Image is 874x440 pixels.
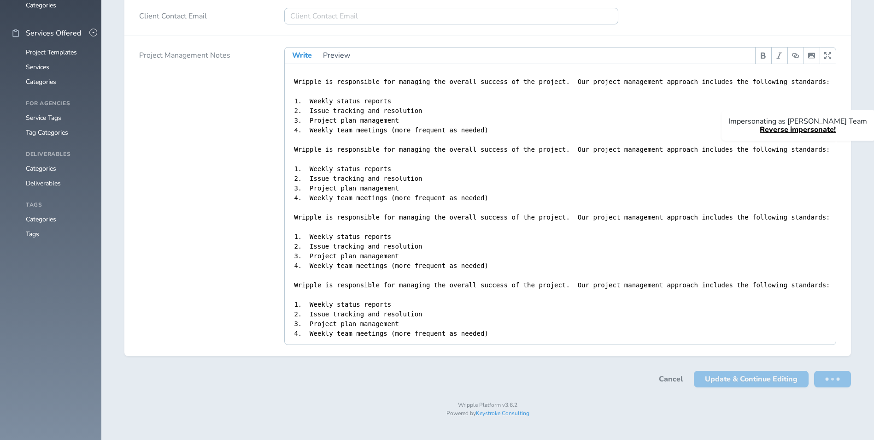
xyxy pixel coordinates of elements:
button: Update & Continue Editing [694,371,809,387]
span: 3. Project plan management [294,117,399,124]
span: 2. Issue tracking and resolution [294,310,422,318]
span: 4. Weekly team meetings (more frequent as needed) [294,126,488,134]
span: 3. Project plan management [294,252,399,260]
span: 3. Project plan management [294,184,399,192]
a: Service Tags [26,113,61,122]
a: Categories [26,215,56,224]
span: 3. Project plan management [294,320,399,327]
a: Categories [26,77,56,86]
span: 4. Weekly team meetings (more frequent as needed) [294,330,488,337]
a: Deliverables [26,179,61,188]
a: Reverse impersonate! [760,125,836,135]
a: Categories [26,164,56,173]
input: Client Contact Email [284,8,618,24]
a: Tags [26,230,39,238]
span: Wripple is responsible for managing the overall success of the project. Our project management ap... [294,214,830,221]
p: Powered by [124,410,851,417]
span: 1. Weekly status reports [294,233,391,240]
p: Impersonating as [PERSON_NAME] Team [728,117,867,125]
button: - [89,29,97,36]
span: 2. Issue tracking and resolution [294,243,422,250]
a: Categories [26,1,56,10]
a: Keystroke Consulting [476,410,529,417]
span: 4. Weekly team meetings (more frequent as needed) [294,262,488,269]
a: Services [26,63,49,71]
span: Wripple is responsible for managing the overall success of the project. Our project management ap... [294,78,830,85]
label: Project Management Notes [139,47,230,60]
a: Tag Categories [26,128,68,137]
h4: Deliverables [26,151,90,158]
h4: Tags [26,202,90,208]
span: Services Offered [26,29,81,37]
span: 1. Weekly status reports [294,301,391,308]
a: Project Templates [26,48,77,57]
span: 4. Weekly team meetings (more frequent as needed) [294,194,488,202]
span: Wripple is responsible for managing the overall success of the project. Our project management ap... [294,146,830,153]
span: 2. Issue tracking and resolution [294,175,422,182]
span: Update & Continue Editing [705,371,798,387]
span: 1. Weekly status reports [294,165,391,172]
button: Preview [317,48,356,63]
label: Client Contact Email [139,8,207,21]
span: 1. Weekly status reports [294,97,391,105]
h4: For Agencies [26,101,90,107]
span: Wripple is responsible for managing the overall success of the project. Our project management ap... [294,281,830,289]
a: Cancel [659,375,683,383]
span: 2. Issue tracking and resolution [294,107,422,114]
p: Wripple Platform v3.6.2 [124,402,851,409]
button: Write [287,48,317,63]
